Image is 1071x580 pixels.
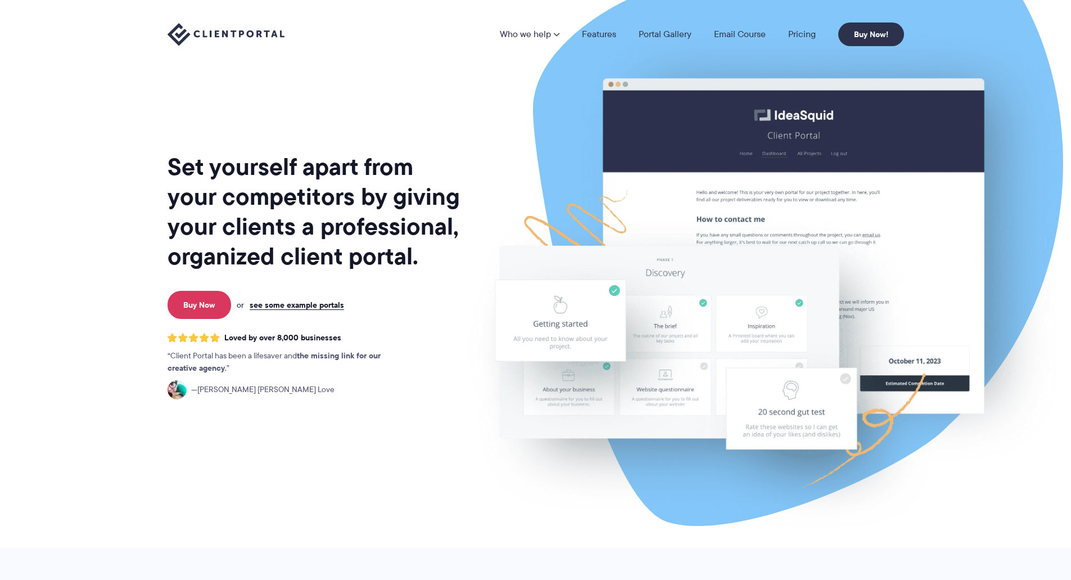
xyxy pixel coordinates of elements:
[168,349,381,374] strong: the missing link for our creative agency
[250,300,344,310] a: see some example portals
[788,30,816,39] a: Pricing
[838,23,904,46] a: Buy Now!
[639,30,692,39] a: Portal Gallery
[582,30,616,39] a: Features
[168,291,231,319] a: Buy Now
[191,384,335,396] span: [PERSON_NAME] [PERSON_NAME] Love
[237,300,244,310] span: or
[168,350,404,375] p: Client Portal has been a lifesaver and .
[224,333,341,343] span: Loved by over 8,000 businesses
[500,30,559,39] a: Who we help
[168,152,462,271] h1: Set yourself apart from your competitors by giving your clients a professional, organized client ...
[714,30,766,39] a: Email Course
